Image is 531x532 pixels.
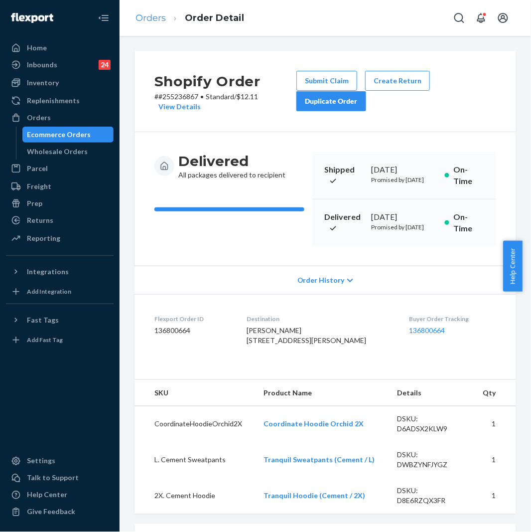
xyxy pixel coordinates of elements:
button: Help Center [503,241,523,292]
div: DSKU: D8E6RZQX3FR [397,486,465,506]
th: Product Name [256,380,390,406]
span: Order History [297,275,345,285]
div: Inbounds [27,60,57,70]
a: Help Center [6,487,114,503]
button: Submit Claim [296,71,357,91]
div: Add Integration [27,287,71,296]
td: 1 [473,406,516,442]
div: Wholesale Orders [27,147,88,157]
div: Duplicate Order [305,96,358,106]
p: # #255236867 / $12.11 [154,92,296,112]
div: Inventory [27,78,59,88]
div: DSKU: D6ADSX2KLW9 [397,414,465,434]
a: Home [6,40,114,56]
button: Open account menu [493,8,513,28]
p: Promised by [DATE] [372,223,437,231]
div: Talk to Support [27,473,79,483]
button: Create Return [365,71,430,91]
h3: Delivered [178,152,285,170]
a: Prep [6,195,114,211]
div: Settings [27,456,55,466]
img: Flexport logo [11,13,53,23]
a: Reporting [6,230,114,246]
button: Open Search Box [449,8,469,28]
a: 136800664 [409,326,445,335]
td: 1 [473,478,516,514]
div: Parcel [27,164,48,174]
div: Fast Tags [27,315,59,325]
div: [DATE] [372,164,437,176]
div: [DATE] [372,211,437,223]
span: • [200,92,204,101]
p: On-Time [453,211,484,234]
a: Add Integration [6,284,114,300]
dt: Buyer Order Tracking [409,315,496,323]
div: All packages delivered to recipient [178,152,285,180]
div: Integrations [27,267,69,277]
a: Inbounds24 [6,57,114,73]
a: Settings [6,453,114,469]
button: Close Navigation [94,8,114,28]
div: Replenishments [27,96,80,106]
button: Fast Tags [6,312,114,328]
span: Standard [206,92,234,101]
ol: breadcrumbs [128,3,252,33]
a: Parcel [6,161,114,177]
a: Replenishments [6,93,114,109]
a: Returns [6,212,114,228]
td: 1 [473,442,516,478]
button: Open notifications [471,8,491,28]
p: Delivered [324,211,364,234]
th: SKU [134,380,256,406]
span: [PERSON_NAME] [STREET_ADDRESS][PERSON_NAME] [247,326,366,345]
div: 24 [99,60,111,70]
dt: Flexport Order ID [154,315,231,323]
p: Promised by [DATE] [372,176,437,184]
a: Orders [6,110,114,126]
p: On-Time [453,164,484,187]
div: Ecommerce Orders [27,130,91,140]
dt: Destination [247,315,393,323]
td: L. Cement Sweatpants [134,442,256,478]
th: Qty [473,380,516,406]
a: Inventory [6,75,114,91]
div: Help Center [27,490,67,500]
div: Give Feedback [27,507,75,517]
a: Add Fast Tag [6,332,114,348]
td: CoordinateHoodieOrchid2X [134,406,256,442]
a: Tranquil Sweatpants (Cement / L) [264,456,375,464]
div: Freight [27,181,51,191]
div: Returns [27,215,53,225]
button: Integrations [6,264,114,280]
a: Order Detail [185,12,244,23]
a: Tranquil Hoodie (Cement / 2X) [264,492,366,500]
div: Reporting [27,233,60,243]
div: Home [27,43,47,53]
a: Freight [6,178,114,194]
a: Ecommerce Orders [22,127,114,143]
button: View Details [154,102,201,112]
a: Talk to Support [6,470,114,486]
div: Orders [27,113,51,123]
p: Shipped [324,164,364,187]
a: Wholesale Orders [22,144,114,160]
h2: Shopify Order [154,71,296,92]
button: Duplicate Order [296,91,366,111]
th: Details [389,380,473,406]
dd: 136800664 [154,326,231,336]
div: Prep [27,198,42,208]
a: Orders [135,12,166,23]
td: 2X. Cement Hoodie [134,478,256,514]
a: Coordinate Hoodie Orchid 2X [264,420,364,428]
button: Give Feedback [6,504,114,520]
div: Add Fast Tag [27,336,63,344]
div: DSKU: DWBZYNFJYGZ [397,450,465,470]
